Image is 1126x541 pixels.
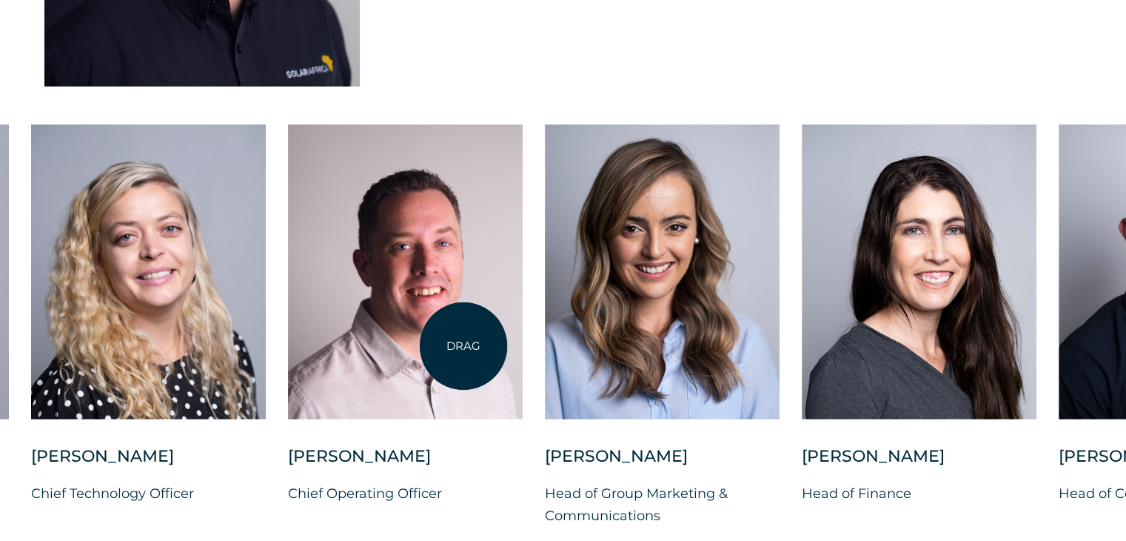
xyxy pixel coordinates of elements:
[31,482,266,505] p: Chief Technology Officer
[31,445,266,482] div: [PERSON_NAME]
[288,482,523,505] p: Chief Operating Officer
[545,482,780,527] p: Head of Group Marketing & Communications
[288,445,523,482] div: [PERSON_NAME]
[545,445,780,482] div: [PERSON_NAME]
[802,445,1036,482] div: [PERSON_NAME]
[802,482,1036,505] p: Head of Finance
